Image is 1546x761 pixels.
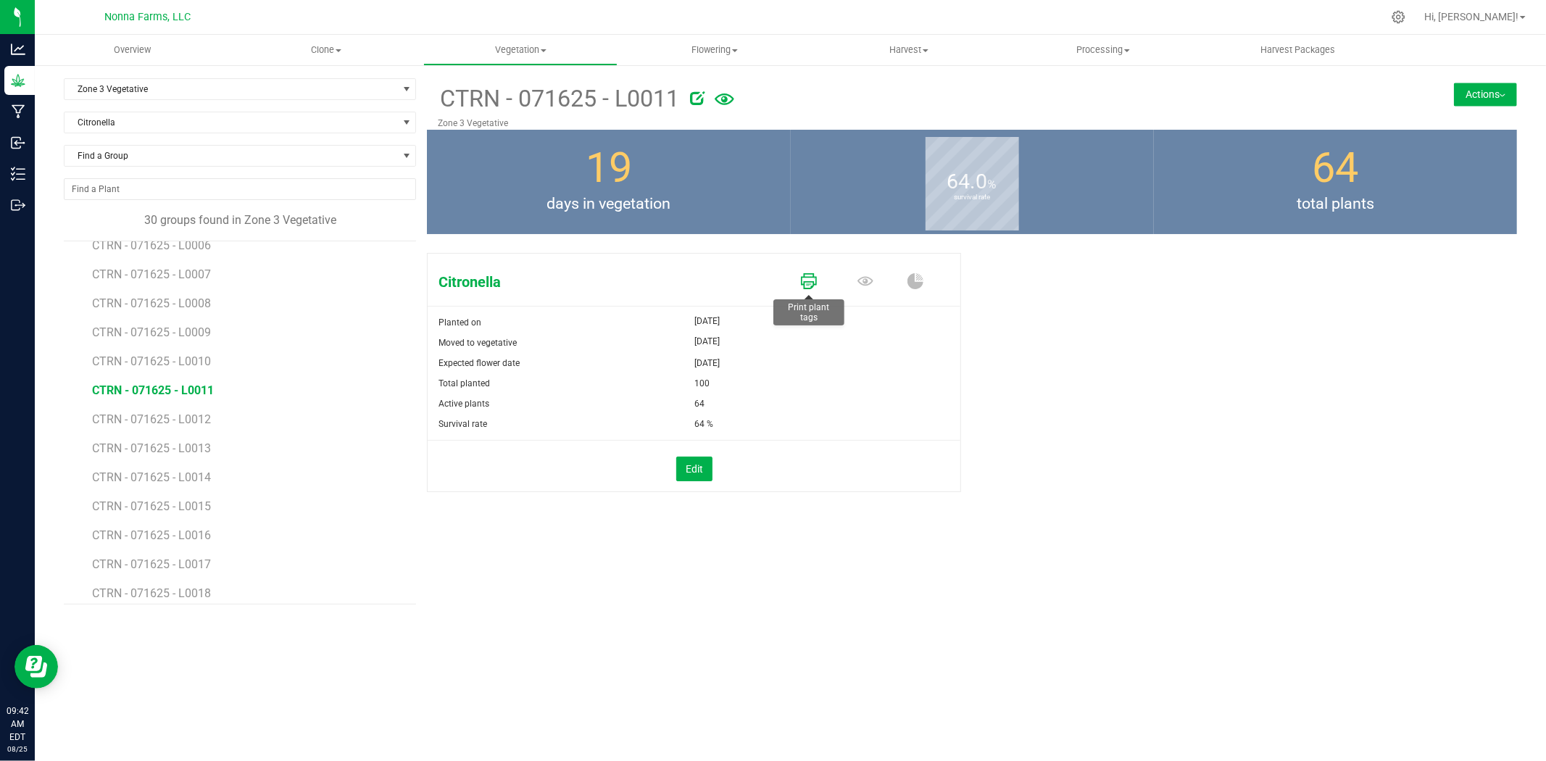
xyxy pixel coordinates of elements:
span: [DATE] [694,312,720,330]
span: Overview [94,43,170,57]
span: Moved to vegetative [439,338,517,348]
iframe: Resource center [14,645,58,689]
span: CTRN - 071625 - L0014 [92,470,211,484]
div: Manage settings [1389,10,1408,24]
group-info-box: Survival rate [802,130,1143,234]
inline-svg: Outbound [11,198,25,212]
span: CTRN - 071625 - L0013 [92,441,211,455]
a: Clone [229,35,423,65]
span: CTRN - 071625 - L0011 [438,81,679,117]
div: 30 groups found in Zone 3 Vegetative [64,212,416,229]
span: Harvest [813,43,1005,57]
span: Citronella [428,271,784,293]
span: CTRN - 071625 - L0012 [92,412,211,426]
span: Vegetation [424,43,617,57]
span: 19 [586,144,632,192]
p: 09:42 AM EDT [7,704,28,744]
inline-svg: Inventory [11,167,25,181]
p: 08/25 [7,744,28,754]
span: total plants [1154,193,1517,216]
group-info-box: Total number of plants [1165,130,1506,234]
span: Nonna Farms, LLC [105,11,191,23]
span: CTRN - 071625 - L0018 [92,586,211,600]
a: Overview [35,35,229,65]
span: days in vegetation [427,193,790,216]
p: Zone 3 Vegetative [438,117,1324,130]
span: Find a Group [65,146,397,166]
a: Flowering [618,35,812,65]
span: [DATE] [694,353,720,373]
button: Edit [676,457,712,481]
inline-svg: Grow [11,73,25,88]
span: CTRN - 071625 - L0016 [92,528,211,542]
span: Processing [1007,43,1200,57]
b: survival rate [926,133,1019,262]
a: Harvest Packages [1200,35,1395,65]
a: Harvest [812,35,1006,65]
span: Citronella [65,112,397,133]
input: NO DATA FOUND [65,179,415,199]
span: CTRN - 071625 - L0015 [92,499,211,513]
span: CTRN - 071625 - L0008 [92,296,211,310]
a: Processing [1006,35,1200,65]
group-info-box: Days in vegetation [438,130,779,234]
span: Zone 3 Vegetative [65,79,397,99]
span: Flowering [618,43,811,57]
span: CTRN - 071625 - L0017 [92,557,211,571]
button: Actions [1454,83,1517,106]
inline-svg: Inbound [11,136,25,150]
span: 64 [694,394,705,414]
span: 100 [694,373,710,394]
span: CTRN - 071625 - L0011 [92,383,214,397]
span: Clone [230,43,423,57]
span: Active plants [439,399,489,409]
span: Expected flower date [439,358,520,368]
span: CTRN - 071625 - L0007 [92,267,211,281]
span: Survival rate [439,419,487,429]
span: CTRN - 071625 - L0010 [92,354,211,368]
a: Vegetation [423,35,618,65]
span: [DATE] [694,333,720,350]
span: 64 [1312,144,1358,192]
span: Harvest Packages [1241,43,1355,57]
span: Planted on [439,317,481,328]
inline-svg: Analytics [11,42,25,57]
div: Print plant tags [779,302,839,323]
span: CTRN - 071625 - L0006 [92,238,211,252]
span: Total planted [439,378,490,388]
span: select [397,79,415,99]
span: CTRN - 071625 - L0009 [92,325,211,339]
span: 64 % [694,414,713,434]
span: Hi, [PERSON_NAME]! [1424,11,1518,22]
inline-svg: Manufacturing [11,104,25,119]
